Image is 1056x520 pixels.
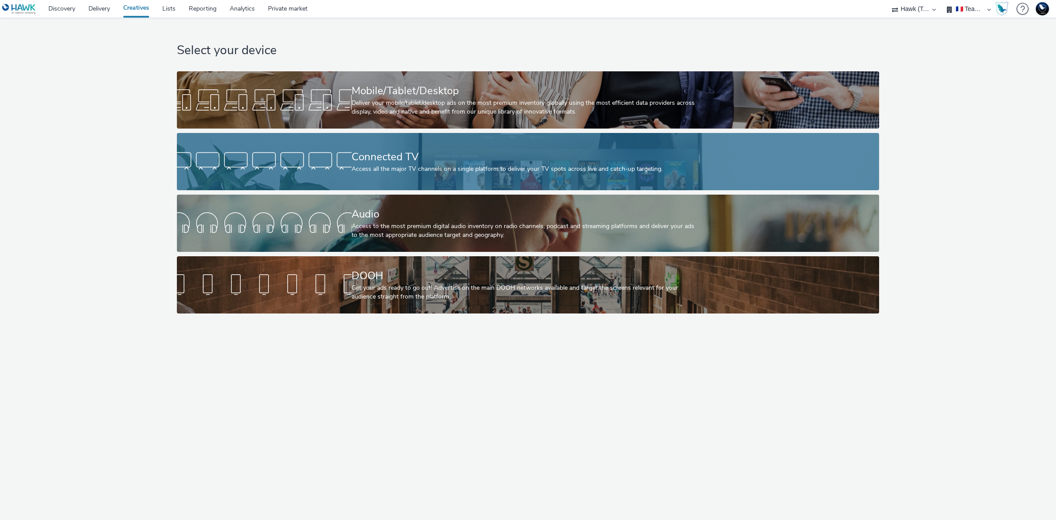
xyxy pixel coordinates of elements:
div: Get your ads ready to go out! Advertise on the main DOOH networks available and target the screen... [352,284,701,302]
a: DOOHGet your ads ready to go out! Advertise on the main DOOH networks available and target the sc... [177,256,879,313]
div: Deliver your mobile/tablet/desktop ads on the most premium inventory globally using the most effi... [352,99,701,117]
div: DOOH [352,268,701,284]
img: Support Hawk [1036,2,1049,15]
img: Hawk Academy [995,2,1008,16]
div: Access all the major TV channels on a single platform to deliver your TV spots across live and ca... [352,165,701,173]
a: AudioAccess to the most premium digital audio inventory on radio channels, podcast and streaming ... [177,195,879,252]
div: Connected TV [352,149,701,165]
img: undefined Logo [2,4,36,15]
div: Access to the most premium digital audio inventory on radio channels, podcast and streaming platf... [352,222,701,240]
div: Audio [352,207,701,222]
div: Mobile/Tablet/Desktop [352,83,701,99]
a: Connected TVAccess all the major TV channels on a single platform to deliver your TV spots across... [177,133,879,190]
h1: Select your device [177,42,879,59]
a: Mobile/Tablet/DesktopDeliver your mobile/tablet/desktop ads on the most premium inventory globall... [177,71,879,129]
a: Hawk Academy [995,2,1012,16]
